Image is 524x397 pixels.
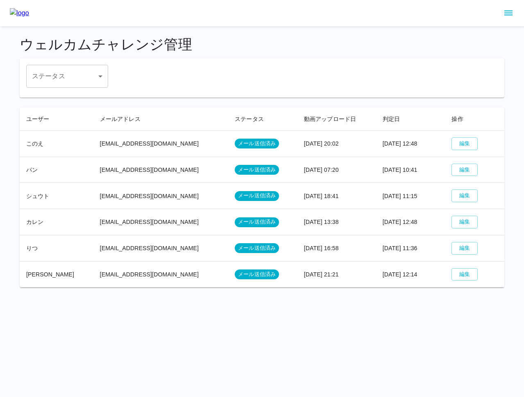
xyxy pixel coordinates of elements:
[93,183,228,209] td: [EMAIL_ADDRESS][DOMAIN_NAME]
[376,130,445,157] td: [DATE] 12:48
[297,209,376,235] td: [DATE] 13:38
[376,235,445,261] td: [DATE] 11:36
[451,137,478,150] button: 編集
[297,183,376,209] td: [DATE] 18:41
[235,166,279,174] span: メール送信済み
[20,130,93,157] td: このえ
[20,107,93,131] th: ユーザー
[93,157,228,183] td: [EMAIL_ADDRESS][DOMAIN_NAME]
[451,216,478,228] button: 編集
[235,271,279,278] span: メール送信済み
[376,107,445,131] th: 判定日
[235,192,279,200] span: メール送信済み
[376,183,445,209] td: [DATE] 11:15
[297,107,376,131] th: 動画アップロード日
[445,107,504,131] th: 操作
[376,261,445,287] td: [DATE] 12:14
[376,209,445,235] td: [DATE] 12:48
[451,242,478,255] button: 編集
[376,157,445,183] td: [DATE] 10:41
[20,261,93,287] td: [PERSON_NAME]
[93,235,228,261] td: [EMAIL_ADDRESS][DOMAIN_NAME]
[20,157,93,183] td: パン
[93,209,228,235] td: [EMAIL_ADDRESS][DOMAIN_NAME]
[235,244,279,252] span: メール送信済み
[20,183,93,209] td: シュウト
[297,157,376,183] td: [DATE] 07:20
[20,209,93,235] td: カレン
[235,140,279,148] span: メール送信済み
[20,235,93,261] td: りつ
[297,261,376,287] td: [DATE] 21:21
[93,261,228,287] td: [EMAIL_ADDRESS][DOMAIN_NAME]
[297,130,376,157] td: [DATE] 20:02
[297,235,376,261] td: [DATE] 16:58
[228,107,297,131] th: ステータス
[10,8,29,18] img: logo
[26,65,108,88] div: ​
[20,36,504,53] h4: ウェルカムチャレンジ管理
[235,218,279,226] span: メール送信済み
[451,268,478,281] button: 編集
[93,107,228,131] th: メールアドレス
[501,6,515,20] button: sidemenu
[451,164,478,176] button: 編集
[93,130,228,157] td: [EMAIL_ADDRESS][DOMAIN_NAME]
[451,189,478,202] button: 編集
